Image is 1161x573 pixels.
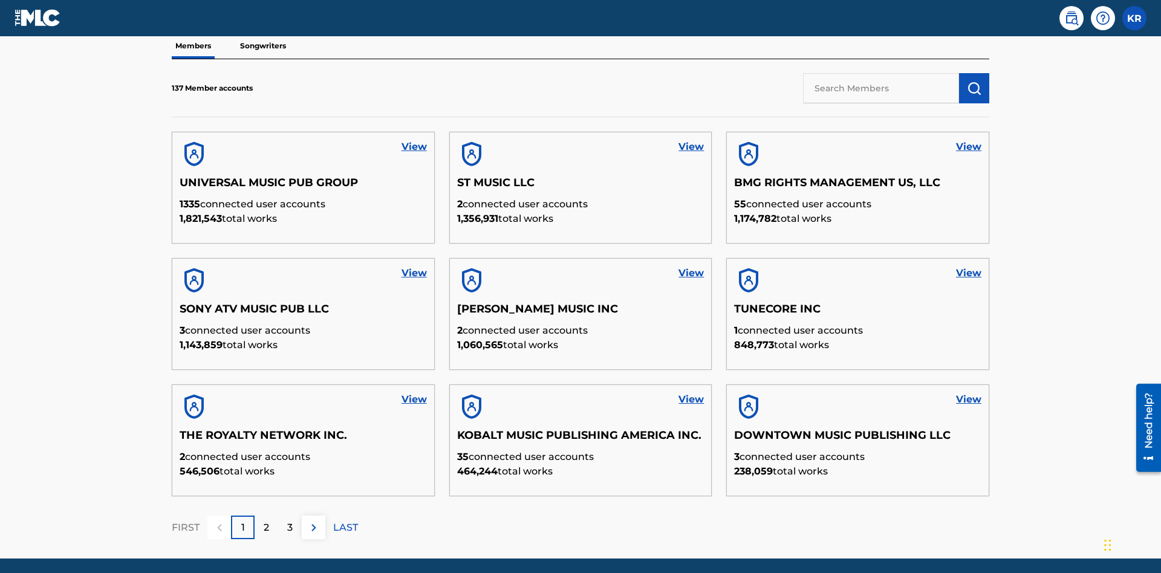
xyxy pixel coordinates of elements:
p: total works [457,338,704,352]
a: View [402,266,427,280]
span: 848,773 [734,339,774,351]
input: Search Members [803,73,959,103]
a: View [678,266,704,280]
img: help [1096,11,1110,25]
iframe: Resource Center [1127,379,1161,478]
h5: KOBALT MUSIC PUBLISHING AMERICA INC. [457,429,704,450]
h5: THE ROYALTY NETWORK INC. [180,429,427,450]
span: 1,060,565 [457,339,503,351]
img: Search Works [967,81,981,95]
a: View [402,392,427,407]
p: total works [734,338,981,352]
a: View [402,140,427,154]
img: account [180,266,209,295]
img: account [734,140,763,169]
span: 546,506 [180,465,220,477]
p: total works [180,212,427,226]
span: 464,244 [457,465,498,477]
p: Members [172,33,215,59]
img: account [457,392,486,421]
span: 1335 [180,198,200,210]
span: 2 [457,325,463,336]
p: connected user accounts [457,197,704,212]
span: 1,174,782 [734,213,776,224]
h5: DOWNTOWN MUSIC PUBLISHING LLC [734,429,981,450]
p: 3 [287,520,293,535]
iframe: Chat Widget [1101,515,1161,573]
p: total works [457,464,704,479]
span: 1 [734,325,738,336]
a: View [678,392,704,407]
a: View [956,392,981,407]
p: total works [734,464,981,479]
span: 1,821,543 [180,213,222,224]
h5: TUNECORE INC [734,302,981,323]
img: account [457,266,486,295]
p: connected user accounts [180,197,427,212]
h5: SONY ATV MUSIC PUB LLC [180,302,427,323]
span: 3 [734,451,740,462]
p: total works [457,212,704,226]
p: LAST [333,520,358,535]
p: connected user accounts [180,323,427,338]
img: account [457,140,486,169]
p: connected user accounts [734,197,981,212]
span: 238,059 [734,465,773,477]
span: 1,143,859 [180,339,223,351]
a: View [956,266,981,280]
div: Drag [1104,527,1111,563]
div: User Menu [1122,6,1146,30]
img: account [734,266,763,295]
img: account [180,140,209,169]
span: 1,356,931 [457,213,498,224]
p: connected user accounts [180,450,427,464]
h5: ST MUSIC LLC [457,176,704,197]
a: View [956,140,981,154]
p: Songwriters [236,33,290,59]
span: 2 [457,198,463,210]
span: 3 [180,325,185,336]
p: total works [734,212,981,226]
p: connected user accounts [457,323,704,338]
p: connected user accounts [734,323,981,338]
p: 137 Member accounts [172,83,253,94]
img: account [180,392,209,421]
a: Public Search [1059,6,1084,30]
p: total works [180,338,427,352]
p: 1 [241,520,245,535]
h5: BMG RIGHTS MANAGEMENT US, LLC [734,176,981,197]
img: right [307,520,321,535]
img: account [734,392,763,421]
img: search [1064,11,1079,25]
p: connected user accounts [734,450,981,464]
div: Help [1091,6,1115,30]
p: total works [180,464,427,479]
p: 2 [264,520,269,535]
h5: UNIVERSAL MUSIC PUB GROUP [180,176,427,197]
span: 35 [457,451,469,462]
a: View [678,140,704,154]
span: 2 [180,451,185,462]
span: 55 [734,198,746,210]
img: MLC Logo [15,9,61,27]
p: connected user accounts [457,450,704,464]
h5: [PERSON_NAME] MUSIC INC [457,302,704,323]
p: FIRST [172,520,200,535]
